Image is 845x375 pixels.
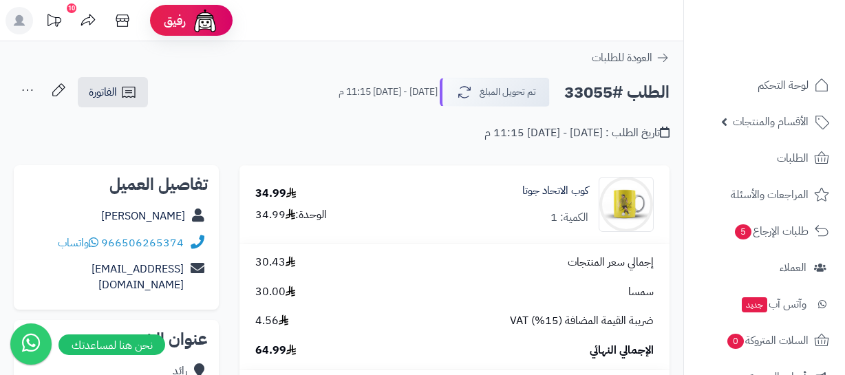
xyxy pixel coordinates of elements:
a: طلبات الإرجاع5 [692,215,837,248]
span: ضريبة القيمة المضافة (15%) VAT [510,313,654,329]
a: [EMAIL_ADDRESS][DOMAIN_NAME] [92,261,184,293]
span: الأقسام والمنتجات [733,112,809,131]
div: 10 [67,3,76,13]
div: الكمية: 1 [550,210,588,226]
img: ai-face.png [191,7,219,34]
span: وآتس آب [740,294,806,314]
span: 0 [727,334,744,349]
span: جديد [742,297,767,312]
a: العملاء [692,251,837,284]
a: 966506265374 [101,235,184,251]
span: لوحة التحكم [758,76,809,95]
span: الفاتورة [89,84,117,100]
div: تاريخ الطلب : [DATE] - [DATE] 11:15 م [484,125,670,141]
div: 34.99 [255,186,296,202]
span: 5 [735,224,751,239]
span: طلبات الإرجاع [734,222,809,241]
a: تحديثات المنصة [36,7,71,38]
h2: تفاصيل العميل [25,176,208,193]
span: 64.99 [255,343,296,358]
a: لوحة التحكم [692,69,837,102]
h2: الطلب #33055 [564,78,670,107]
a: كوب الاتحاد جوتا [522,183,588,199]
span: العملاء [780,258,806,277]
a: [PERSON_NAME] [101,208,185,224]
span: المراجعات والأسئلة [731,185,809,204]
div: الوحدة: 34.99 [255,207,327,223]
a: الفاتورة [78,77,148,107]
span: الإجمالي النهائي [590,343,654,358]
img: 1690804194-9%20(2)-90x90.jpg [599,177,653,232]
span: 30.43 [255,255,295,270]
a: الطلبات [692,142,837,175]
a: العودة للطلبات [592,50,670,66]
button: تم تحويل المبلغ [440,78,550,107]
h2: عنوان الشحن [25,331,208,347]
span: سمسا [628,284,654,300]
span: 30.00 [255,284,295,300]
a: واتساب [58,235,98,251]
span: رفيق [164,12,186,29]
a: السلات المتروكة0 [692,324,837,357]
small: [DATE] - [DATE] 11:15 م [339,85,438,99]
span: السلات المتروكة [726,331,809,350]
span: الطلبات [777,149,809,168]
span: إجمالي سعر المنتجات [568,255,654,270]
span: 4.56 [255,313,288,329]
a: المراجعات والأسئلة [692,178,837,211]
span: العودة للطلبات [592,50,652,66]
a: وآتس آبجديد [692,288,837,321]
